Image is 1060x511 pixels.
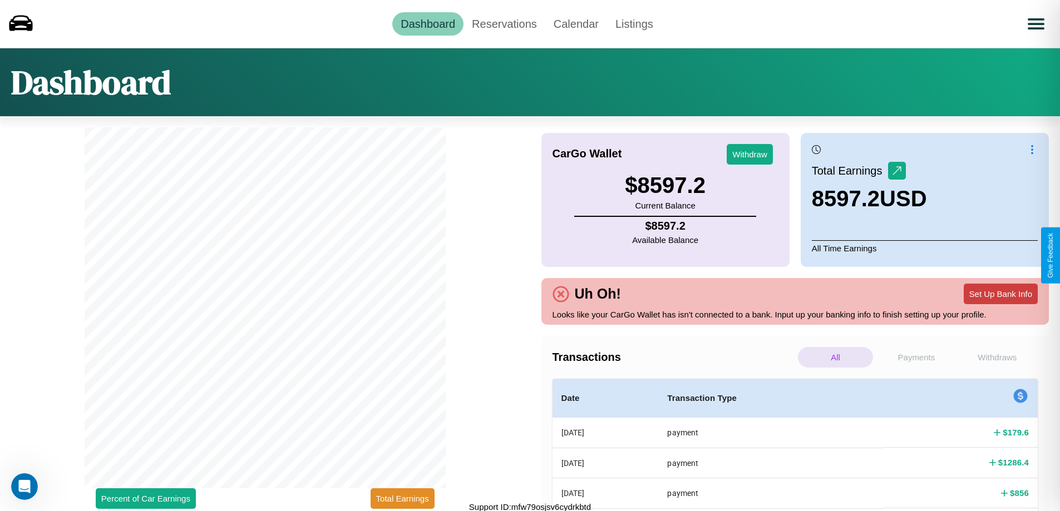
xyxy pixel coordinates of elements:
th: payment [658,448,884,478]
div: Give Feedback [1047,233,1054,278]
p: Withdraws [960,347,1035,368]
p: All [798,347,873,368]
button: Set Up Bank Info [964,284,1038,304]
h4: Date [561,391,650,405]
p: All Time Earnings [812,240,1038,256]
th: payment [658,418,884,448]
h4: Transaction Type [667,391,875,405]
h1: Dashboard [11,59,171,105]
a: Listings [607,12,662,36]
button: Total Earnings [371,488,435,509]
h3: $ 8597.2 [625,173,706,198]
a: Reservations [464,12,545,36]
th: payment [658,478,884,508]
a: Calendar [545,12,607,36]
button: Open menu [1020,8,1052,39]
p: Looks like your CarGo Wallet has isn't connected to a bank. Input up your banking info to finish ... [553,307,1038,322]
button: Percent of Car Earnings [96,488,196,509]
h4: $ 1286.4 [998,457,1029,468]
h4: CarGo Wallet [553,147,622,160]
th: [DATE] [553,418,659,448]
h4: $ 856 [1010,487,1029,499]
h3: 8597.2 USD [812,186,927,211]
th: [DATE] [553,478,659,508]
p: Total Earnings [812,161,888,181]
p: Available Balance [632,232,698,247]
iframe: Intercom live chat [11,473,38,500]
p: Current Balance [625,198,706,213]
h4: Uh Oh! [569,286,627,302]
p: Payments [879,347,954,368]
h4: Transactions [553,351,795,364]
h4: $ 179.6 [1003,426,1029,438]
th: [DATE] [553,448,659,478]
button: Withdraw [727,144,773,165]
a: Dashboard [392,12,464,36]
h4: $ 8597.2 [632,220,698,232]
